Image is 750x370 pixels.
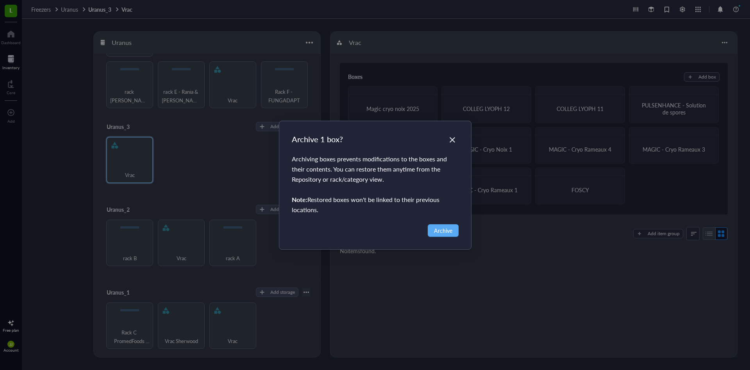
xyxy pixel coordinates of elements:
[434,226,452,235] span: Archive
[446,135,458,145] span: Close
[292,154,459,215] div: Archiving boxes prevents modifications to the boxes and their contents. You can restore them anyt...
[292,195,307,204] b: Note:
[446,134,458,146] button: Close
[427,224,458,237] button: Archive
[292,134,459,145] div: Archive 1 box?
